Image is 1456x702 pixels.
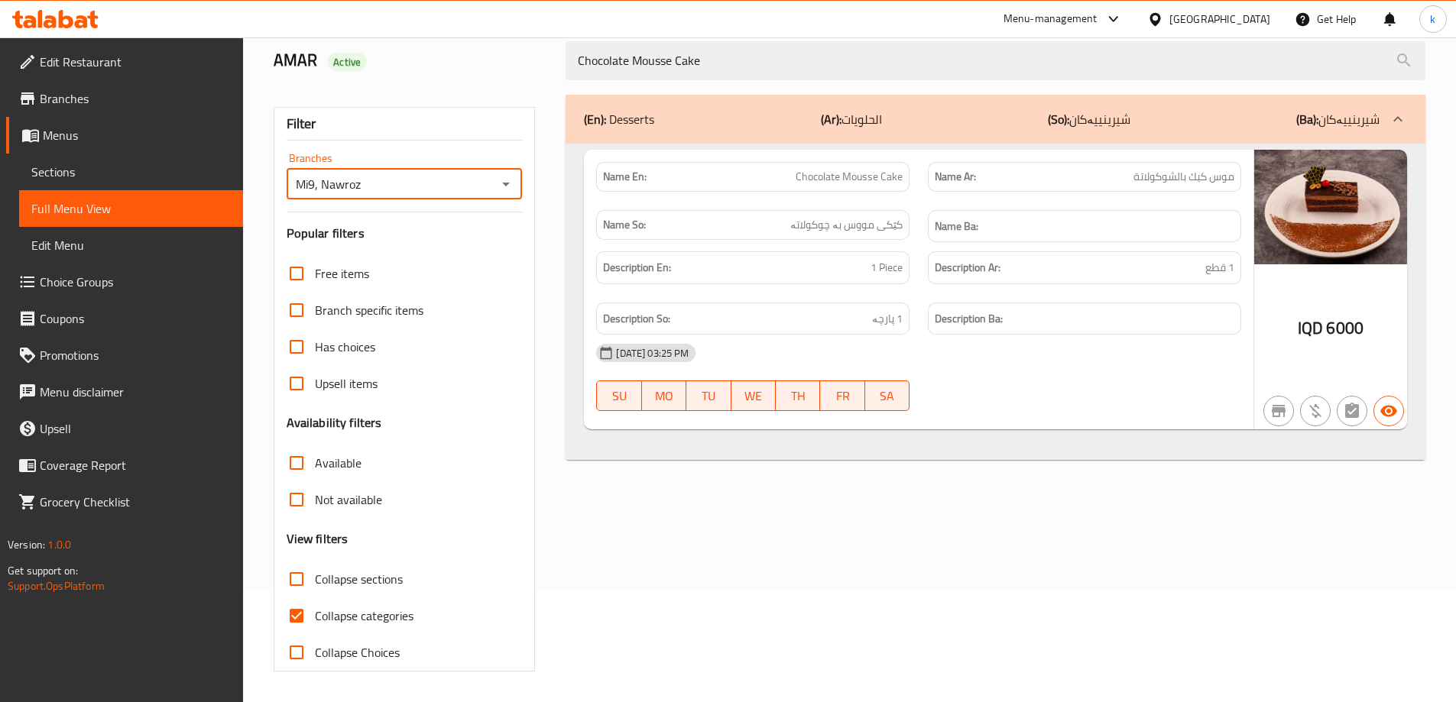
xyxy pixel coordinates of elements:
button: SA [865,380,910,411]
span: Upsell [40,419,231,438]
span: کێکی مووس بە چوکولاتە [790,217,903,233]
button: MO [642,380,686,411]
p: الحلويات [821,110,882,128]
span: Upsell items [315,374,378,393]
b: (So): [1048,108,1069,131]
span: TH [782,385,814,407]
strong: Name En: [603,169,647,185]
strong: Description Ar: [935,258,1000,277]
a: Menus [6,117,243,154]
button: Open [495,173,517,195]
span: Not available [315,490,382,509]
div: Active [327,53,367,71]
span: k [1430,11,1435,27]
span: Edit Menu [31,236,231,254]
span: Free items [315,264,369,283]
button: Not has choices [1337,396,1367,426]
strong: Description En: [603,258,671,277]
p: شیرینییەکان [1296,110,1380,128]
span: 1.0.0 [47,535,71,555]
span: Full Menu View [31,199,231,218]
span: Has choices [315,338,375,356]
span: Branches [40,89,231,108]
a: Branches [6,80,243,117]
span: Collapse Choices [315,643,400,662]
button: TU [686,380,731,411]
span: Get support on: [8,561,78,581]
span: 6000 [1326,313,1364,343]
a: Choice Groups [6,264,243,300]
a: Edit Menu [19,227,243,264]
img: mmw_638921637427451752 [1254,150,1407,264]
span: Sections [31,163,231,181]
p: شیرینییەکان [1048,110,1130,128]
div: [GEOGRAPHIC_DATA] [1169,11,1270,27]
a: Sections [19,154,243,190]
span: Grocery Checklist [40,493,231,511]
a: Grocery Checklist [6,484,243,520]
b: (Ba): [1296,108,1318,131]
div: (En): Desserts(Ar):الحلويات(So):شیرینییەکان(Ba):شیرینییەکان [566,95,1425,144]
span: FR [826,385,858,407]
a: Support.OpsPlatform [8,576,105,596]
div: Menu-management [1004,10,1098,28]
span: 1 پارچە [872,309,903,328]
h3: Popular filters [287,225,523,242]
strong: Name Ar: [935,169,976,185]
span: Chocolate Mousse Cake [796,169,903,185]
input: search [566,41,1425,80]
span: Branch specific items [315,301,423,319]
button: Not branch specific item [1263,396,1294,426]
span: 1 قطع [1205,258,1234,277]
span: Menu disclaimer [40,383,231,401]
button: Available [1373,396,1404,426]
strong: Description So: [603,309,670,328]
span: Available [315,454,362,472]
h2: AMAR [274,49,548,72]
span: Menus [43,126,231,144]
span: IQD [1298,313,1323,343]
strong: Name So: [603,217,646,233]
a: Full Menu View [19,190,243,227]
span: Edit Restaurant [40,53,231,71]
span: Collapse categories [315,607,413,625]
a: Coupons [6,300,243,337]
span: Coupons [40,309,231,328]
a: Coverage Report [6,447,243,484]
button: Purchased item [1300,396,1331,426]
span: MO [648,385,680,407]
button: TH [776,380,820,411]
b: (En): [584,108,606,131]
b: (Ar): [821,108,841,131]
span: [DATE] 03:25 PM [610,346,695,361]
button: WE [731,380,776,411]
a: Menu disclaimer [6,374,243,410]
button: FR [820,380,864,411]
span: Collapse sections [315,570,403,588]
span: SU [603,385,635,407]
strong: Name Ba: [935,217,978,236]
span: Promotions [40,346,231,364]
span: Choice Groups [40,273,231,291]
a: Upsell [6,410,243,447]
p: Desserts [584,110,654,128]
span: موس كيك بالشوكولاتة [1133,169,1234,185]
div: Filter [287,108,523,141]
span: TU [692,385,725,407]
div: (En): Desserts(Ar):الحلويات(So):شیرینییەکان(Ba):شیرینییەکان [566,144,1425,461]
a: Edit Restaurant [6,44,243,80]
button: SU [596,380,641,411]
span: WE [738,385,770,407]
a: Promotions [6,337,243,374]
span: Active [327,55,367,70]
h3: View filters [287,530,349,548]
strong: Description Ba: [935,309,1003,328]
span: SA [871,385,903,407]
h3: Availability filters [287,414,382,432]
span: Coverage Report [40,456,231,474]
span: Version: [8,535,45,555]
span: 1 Piece [871,258,903,277]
